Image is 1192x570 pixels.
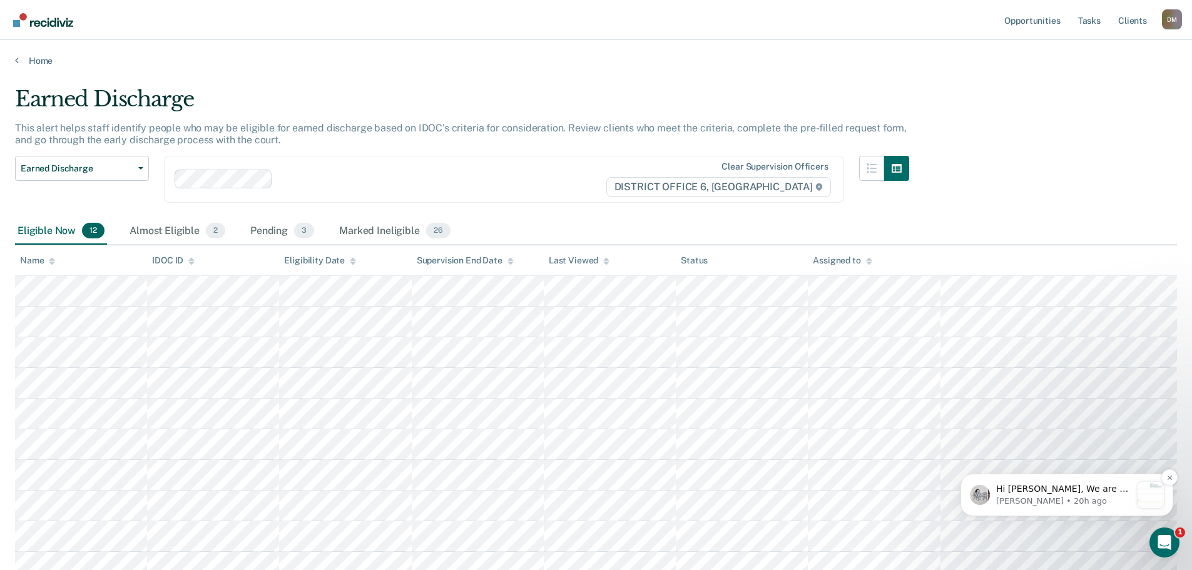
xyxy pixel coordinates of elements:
[21,163,133,174] span: Earned Discharge
[15,86,909,122] div: Earned Discharge
[13,13,73,27] img: Recidiviz
[606,177,831,197] span: DISTRICT OFFICE 6, [GEOGRAPHIC_DATA]
[284,255,356,266] div: Eligibility Date
[15,156,149,181] button: Earned Discharge
[15,55,1177,66] a: Home
[206,223,225,239] span: 2
[942,395,1192,536] iframe: Intercom notifications message
[248,218,317,245] div: Pending3
[82,223,104,239] span: 12
[1162,9,1182,29] button: Profile dropdown button
[294,223,314,239] span: 3
[220,74,236,91] button: Dismiss notification
[417,255,514,266] div: Supervision End Date
[54,89,190,410] span: Hi [PERSON_NAME], We are so excited to announce a brand new feature: AI case note search! 📣 Findi...
[681,255,708,266] div: Status
[1149,527,1179,557] iframe: Intercom live chat
[20,255,55,266] div: Name
[337,218,452,245] div: Marked Ineligible26
[1175,527,1185,537] span: 1
[19,79,232,121] div: message notification from Kim, 20h ago. Hi Matthew, We are so excited to announce a brand new fea...
[1162,9,1182,29] div: D M
[152,255,195,266] div: IDOC ID
[426,223,451,239] span: 26
[549,255,609,266] div: Last Viewed
[813,255,872,266] div: Assigned to
[28,90,48,110] img: Profile image for Kim
[127,218,228,245] div: Almost Eligible2
[15,122,907,146] p: This alert helps staff identify people who may be eligible for earned discharge based on IDOC’s c...
[54,101,190,112] p: Message from Kim, sent 20h ago
[15,218,107,245] div: Eligible Now12
[721,161,828,172] div: Clear supervision officers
